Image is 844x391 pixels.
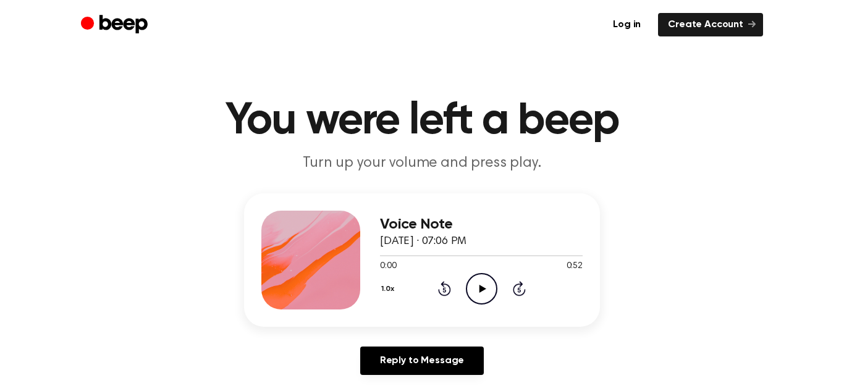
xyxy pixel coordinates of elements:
h1: You were left a beep [106,99,738,143]
h3: Voice Note [380,216,583,233]
a: Create Account [658,13,763,36]
span: 0:00 [380,260,396,273]
button: 1.0x [380,279,399,300]
span: 0:52 [567,260,583,273]
a: Reply to Message [360,347,484,375]
span: [DATE] · 07:06 PM [380,236,466,247]
a: Beep [81,13,151,37]
p: Turn up your volume and press play. [185,153,659,174]
a: Log in [603,13,651,36]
